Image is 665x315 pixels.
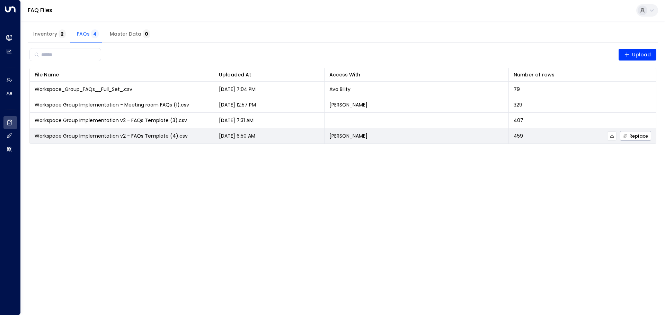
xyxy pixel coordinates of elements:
[91,29,99,38] span: 4
[35,101,189,108] span: Workspace Group Implementation - Meeting room FAQs (1).csv
[623,134,648,138] span: Replace
[329,101,367,108] p: [PERSON_NAME]
[329,71,504,79] div: Access With
[329,86,351,93] p: Ava Bility
[219,86,256,93] p: [DATE] 7:04 PM
[514,71,555,79] div: Number of rows
[219,71,319,79] div: Uploaded At
[514,117,523,124] span: 407
[329,132,367,139] p: [PERSON_NAME]
[143,29,150,38] span: 0
[59,29,66,38] span: 2
[514,71,651,79] div: Number of rows
[219,101,256,108] p: [DATE] 12:57 PM
[35,86,132,93] span: Workspace_Group_FAQs__Full_Set_.csv
[619,49,657,61] button: Upload
[514,101,522,108] span: 329
[35,71,209,79] div: File Name
[624,50,651,59] span: Upload
[28,6,52,14] a: FAQ Files
[219,71,251,79] div: Uploaded At
[35,132,188,139] span: Workspace Group Implementation v2 - FAQs Template (4).csv
[110,31,150,37] span: Master Data
[33,31,66,37] span: Inventory
[219,117,254,124] p: [DATE] 7:31 AM
[35,71,59,79] div: File Name
[77,31,99,37] span: FAQs
[35,117,187,124] span: Workspace Group Implementation v2 - FAQs Template (3).csv
[219,132,255,139] p: [DATE] 6:50 AM
[514,132,523,139] span: 459
[620,131,651,141] button: Replace
[514,86,520,93] span: 79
